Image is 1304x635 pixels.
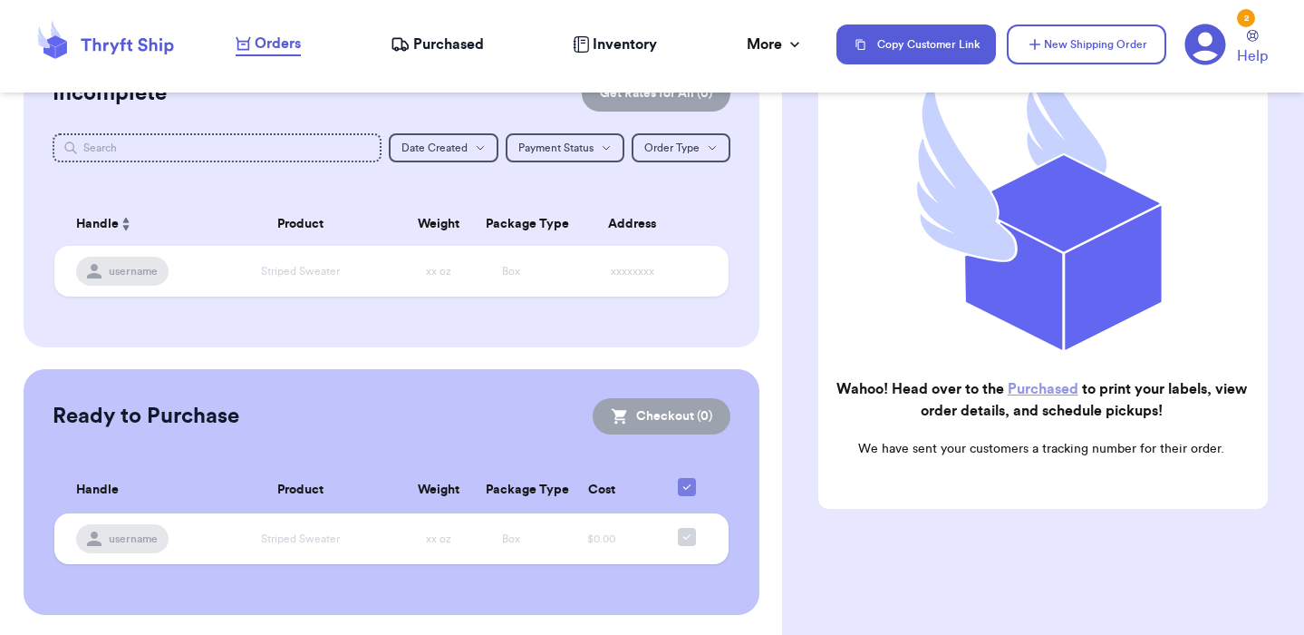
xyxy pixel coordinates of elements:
[53,133,382,162] input: Search
[402,467,475,513] th: Weight
[475,202,547,246] th: Package Type
[391,34,484,55] a: Purchased
[611,266,654,277] span: xxxxxxxx
[475,467,547,513] th: Package Type
[236,33,301,56] a: Orders
[199,202,402,246] th: Product
[261,533,340,544] span: Striped Sweater
[413,34,484,55] span: Purchased
[593,398,730,435] button: Checkout (0)
[1184,24,1226,65] a: 2
[573,34,657,55] a: Inventory
[518,142,594,153] span: Payment Status
[389,133,498,162] button: Date Created
[582,75,730,112] button: Get Rates for All (0)
[502,266,520,277] span: Box
[426,266,451,277] span: xx oz
[401,142,468,153] span: Date Created
[109,532,158,546] span: username
[502,533,520,544] span: Box
[119,213,133,235] button: Sort ascending
[199,467,402,513] th: Product
[53,402,239,431] h2: Ready to Purchase
[1237,9,1255,27] div: 2
[426,533,451,544] span: xx oz
[261,266,340,277] span: Striped Sweater
[53,79,167,108] h2: Incomplete
[547,467,656,513] th: Cost
[547,202,729,246] th: Address
[76,481,119,500] span: Handle
[836,24,996,64] button: Copy Customer Link
[747,34,804,55] div: More
[833,440,1250,458] p: We have sent your customers a tracking number for their order.
[1008,382,1078,396] a: Purchased
[506,133,624,162] button: Payment Status
[644,142,700,153] span: Order Type
[587,533,615,544] span: $0.00
[833,378,1250,422] h2: Wahoo! Head over to the to print your labels, view order details, and schedule pickups!
[632,133,730,162] button: Order Type
[402,202,475,246] th: Weight
[1007,24,1166,64] button: New Shipping Order
[109,264,158,278] span: username
[1237,30,1268,67] a: Help
[593,34,657,55] span: Inventory
[1237,45,1268,67] span: Help
[76,215,119,234] span: Handle
[255,33,301,54] span: Orders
